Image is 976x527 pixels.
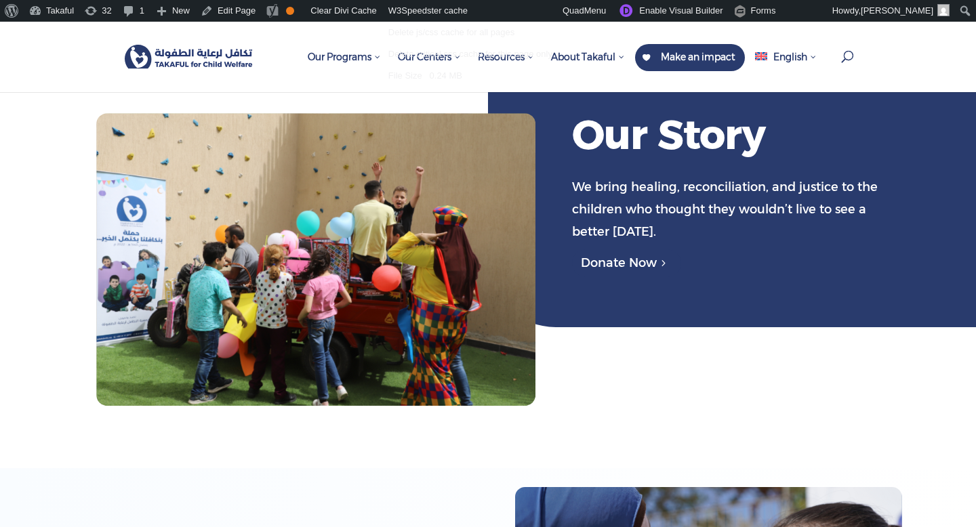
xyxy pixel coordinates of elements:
[635,44,745,71] a: Make an impact
[286,7,294,15] div: OK
[572,249,681,277] a: Donate Now
[572,112,892,164] h1: Our Story
[308,51,381,63] span: Our Programs
[125,45,253,69] img: Takaful
[388,70,422,81] span: File Size
[388,22,552,43] div: Delete js/css cache for all pages
[430,70,462,81] span: 0.24 MB
[301,44,388,92] a: Our Programs
[748,44,823,92] a: English
[861,5,933,16] span: [PERSON_NAME]
[661,51,735,63] span: Make an impact
[551,51,625,63] span: About Takaful
[388,43,552,65] div: Delete critical css cache for this page only
[773,51,807,63] span: English
[544,44,632,92] a: About Takaful
[572,176,892,243] div: We bring healing, reconciliation, and justice to the children who thought they wouldn’t live to s...
[96,113,535,406] img: story of takaful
